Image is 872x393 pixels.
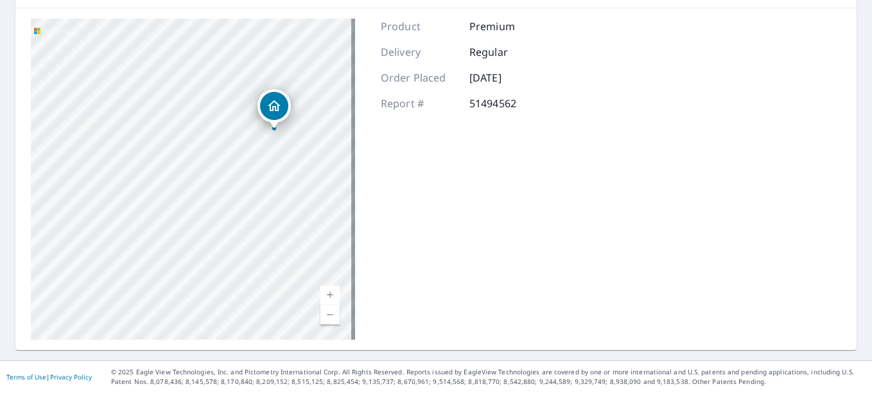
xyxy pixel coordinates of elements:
[111,367,866,387] p: © 2025 Eagle View Technologies, Inc. and Pictometry International Corp. All Rights Reserved. Repo...
[257,89,291,129] div: Dropped pin, building 1, Residential property, 1803 Washington Blvd Easton, PA 18042
[320,286,340,305] a: Current Level 19, Zoom In
[469,70,546,85] p: [DATE]
[381,70,458,85] p: Order Placed
[469,96,546,111] p: 51494562
[6,372,46,381] a: Terms of Use
[50,372,92,381] a: Privacy Policy
[469,19,546,34] p: Premium
[469,44,546,60] p: Regular
[381,19,458,34] p: Product
[381,44,458,60] p: Delivery
[6,373,92,381] p: |
[381,96,458,111] p: Report #
[320,305,340,324] a: Current Level 19, Zoom Out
